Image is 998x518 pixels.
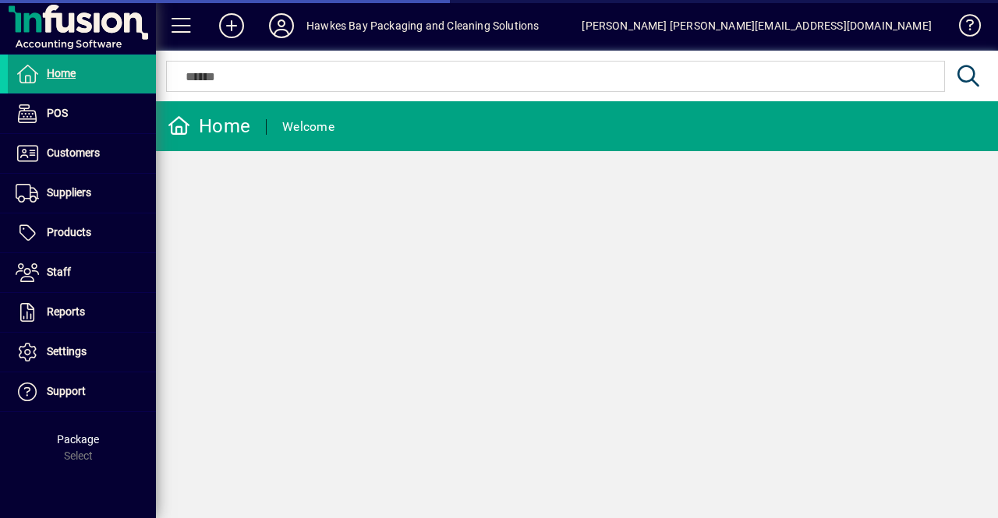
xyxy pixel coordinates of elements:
div: Welcome [282,115,334,139]
button: Add [207,12,257,40]
span: Customers [47,146,100,159]
a: Support [8,372,156,411]
a: Staff [8,253,156,292]
span: Reports [47,305,85,318]
span: Home [47,67,76,79]
a: Reports [8,293,156,332]
a: Settings [8,333,156,372]
span: Settings [47,345,87,358]
a: Products [8,213,156,252]
button: Profile [257,12,306,40]
span: Package [57,433,99,446]
div: [PERSON_NAME] [PERSON_NAME][EMAIL_ADDRESS][DOMAIN_NAME] [582,13,932,38]
span: Products [47,226,91,238]
span: Support [47,385,86,397]
a: Knowledge Base [947,3,979,54]
div: Home [168,114,250,139]
a: Suppliers [8,174,156,213]
span: Suppliers [47,186,91,199]
span: POS [47,107,68,119]
a: Customers [8,134,156,173]
a: POS [8,94,156,133]
span: Staff [47,266,71,278]
div: Hawkes Bay Packaging and Cleaning Solutions [306,13,540,38]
